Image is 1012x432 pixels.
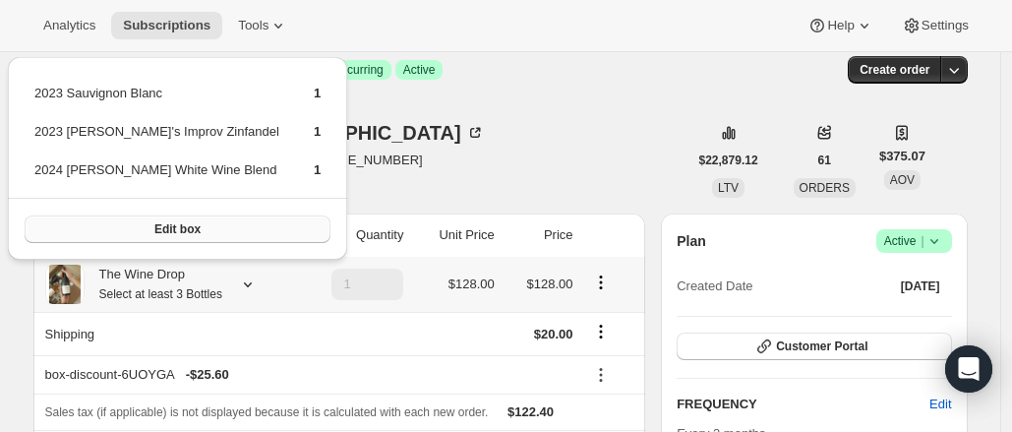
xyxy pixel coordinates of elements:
[314,162,321,177] span: 1
[314,124,321,139] span: 1
[918,389,963,420] button: Edit
[945,345,992,393] div: Open Intercom Messenger
[226,12,300,39] button: Tools
[889,273,952,300] button: [DATE]
[111,12,222,39] button: Subscriptions
[45,365,573,385] div: box-discount-6UOYGA
[860,62,929,78] span: Create order
[921,233,923,249] span: |
[922,18,969,33] span: Settings
[677,333,951,360] button: Customer Portal
[534,327,573,341] span: $20.00
[827,18,854,33] span: Help
[314,86,321,100] span: 1
[33,121,280,157] td: 2023 [PERSON_NAME]'s Improv Zinfandel
[929,395,951,414] span: Edit
[332,62,384,78] span: Recurring
[800,181,850,195] span: ORDERS
[818,153,831,168] span: 61
[85,265,222,304] div: The Wine Drop
[186,365,229,385] span: - $25.60
[677,277,752,296] span: Created Date
[33,159,280,196] td: 2024 [PERSON_NAME] White Wine Blend
[448,277,495,291] span: $128.00
[890,173,915,187] span: AOV
[409,214,500,257] th: Unit Price
[890,12,981,39] button: Settings
[527,277,573,291] span: $128.00
[806,147,843,174] button: 61
[154,221,201,237] span: Edit box
[699,153,758,168] span: $22,879.12
[884,231,944,251] span: Active
[687,147,770,174] button: $22,879.12
[238,18,268,33] span: Tools
[123,18,210,33] span: Subscriptions
[33,83,280,119] td: 2023 Sauvignon Blanc
[45,405,489,419] span: Sales tax (if applicable) is not displayed because it is calculated with each new order.
[796,12,885,39] button: Help
[718,181,739,195] span: LTV
[501,214,579,257] th: Price
[507,404,554,419] span: $122.40
[879,147,925,166] span: $375.07
[677,395,929,414] h2: FREQUENCY
[403,62,436,78] span: Active
[33,312,297,355] th: Shipping
[848,56,941,84] button: Create order
[31,12,107,39] button: Analytics
[585,272,617,293] button: Product actions
[901,278,940,294] span: [DATE]
[677,231,706,251] h2: Plan
[585,321,617,342] button: Shipping actions
[776,339,867,354] span: Customer Portal
[25,216,330,243] button: Edit box
[99,287,222,301] small: Select at least 3 Bottles
[43,18,95,33] span: Analytics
